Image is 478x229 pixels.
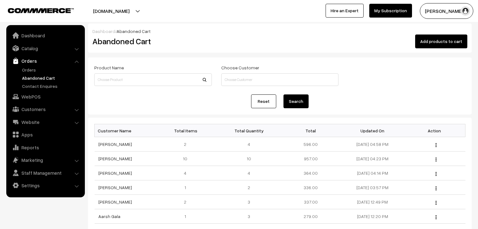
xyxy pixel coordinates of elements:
[218,124,280,137] th: Total Quantity
[280,152,342,166] td: 957.00
[8,104,83,115] a: Customers
[326,4,364,18] a: Hire an Expert
[436,186,437,190] img: Menu
[221,73,339,86] input: Choose Customer
[98,170,132,176] a: [PERSON_NAME]
[20,75,83,81] a: Abandoned Cart
[404,124,465,137] th: Action
[98,141,132,147] a: [PERSON_NAME]
[8,55,83,67] a: Orders
[98,185,132,190] a: [PERSON_NAME]
[8,116,83,128] a: Website
[280,195,342,209] td: 337.00
[342,152,404,166] td: [DATE] 04:23 PM
[251,94,276,108] a: Reset
[342,124,404,137] th: Updated On
[20,67,83,73] a: Orders
[342,209,404,224] td: [DATE] 12:20 PM
[8,6,63,14] a: COMMMERCE
[94,64,124,71] label: Product Name
[156,180,218,195] td: 1
[8,91,83,102] a: WebPOS
[218,152,280,166] td: 10
[92,28,467,35] div: /
[218,195,280,209] td: 3
[98,214,120,219] a: Aarsh Gala
[117,29,151,34] span: Abandoned Cart
[280,180,342,195] td: 336.00
[95,124,157,137] th: Customer Name
[369,4,412,18] a: My Subscription
[436,143,437,147] img: Menu
[156,124,218,137] th: Total Items
[342,137,404,152] td: [DATE] 04:58 PM
[98,199,132,205] a: [PERSON_NAME]
[8,8,74,13] img: COMMMERCE
[92,29,115,34] a: Dashboard
[415,35,467,48] button: Add products to cart
[342,195,404,209] td: [DATE] 12:49 PM
[342,166,404,180] td: [DATE] 04:14 PM
[156,209,218,224] td: 1
[8,154,83,166] a: Marketing
[218,166,280,180] td: 4
[436,157,437,162] img: Menu
[98,156,132,161] a: [PERSON_NAME]
[280,137,342,152] td: 596.00
[8,167,83,178] a: Staff Management
[8,129,83,140] a: Apps
[342,180,404,195] td: [DATE] 03:57 PM
[8,30,83,41] a: Dashboard
[8,142,83,153] a: Reports
[436,201,437,205] img: Menu
[218,137,280,152] td: 4
[280,166,342,180] td: 364.00
[8,180,83,191] a: Settings
[71,3,151,19] button: [DOMAIN_NAME]
[280,124,342,137] th: Total
[280,209,342,224] td: 279.00
[283,94,309,108] button: Search
[20,83,83,89] a: Contact Enquires
[156,166,218,180] td: 4
[218,180,280,195] td: 2
[156,152,218,166] td: 10
[461,6,470,16] img: user
[156,195,218,209] td: 2
[92,36,211,46] h2: Abandoned Cart
[221,64,259,71] label: Choose Customer
[218,209,280,224] td: 3
[436,172,437,176] img: Menu
[420,3,473,19] button: [PERSON_NAME]…
[94,73,212,86] input: Choose Product
[156,137,218,152] td: 2
[8,43,83,54] a: Catalog
[436,215,437,219] img: Menu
